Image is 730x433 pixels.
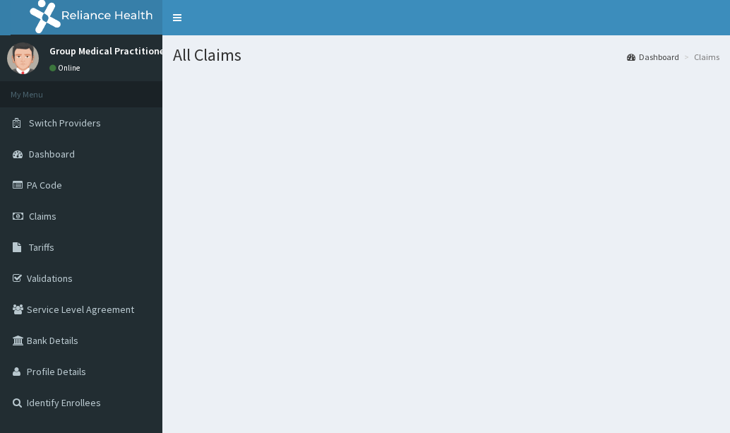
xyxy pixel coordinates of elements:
[627,51,679,63] a: Dashboard
[49,63,83,73] a: Online
[7,42,39,74] img: User Image
[681,51,719,63] li: Claims
[49,46,173,56] p: Group Medical Practitioners
[173,46,719,64] h1: All Claims
[29,117,101,129] span: Switch Providers
[29,241,54,254] span: Tariffs
[29,148,75,160] span: Dashboard
[29,210,56,223] span: Claims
